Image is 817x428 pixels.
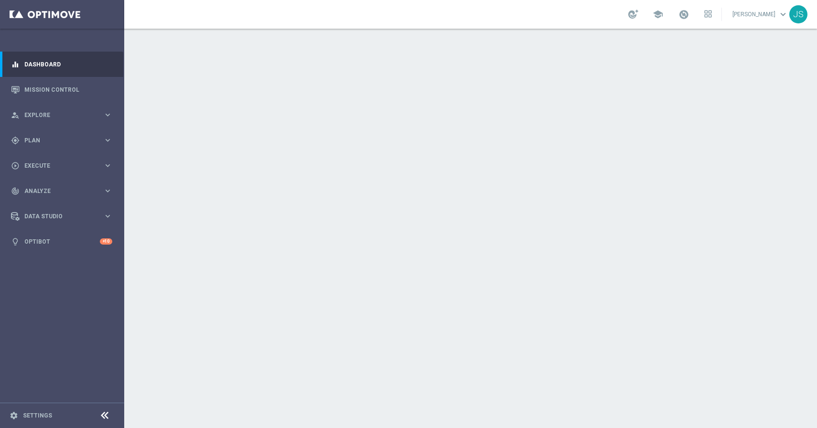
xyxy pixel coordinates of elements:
div: JS [789,5,807,23]
span: school [653,9,663,20]
i: keyboard_arrow_right [103,186,112,195]
div: Explore [11,111,103,119]
i: settings [10,411,18,420]
div: Analyze [11,187,103,195]
a: Dashboard [24,52,112,77]
a: Settings [23,413,52,418]
a: Mission Control [24,77,112,102]
i: keyboard_arrow_right [103,161,112,170]
div: Data Studio [11,212,103,221]
button: gps_fixed Plan keyboard_arrow_right [11,137,113,144]
span: Data Studio [24,214,103,219]
div: Execute [11,161,103,170]
i: track_changes [11,187,20,195]
i: person_search [11,111,20,119]
button: track_changes Analyze keyboard_arrow_right [11,187,113,195]
i: keyboard_arrow_right [103,212,112,221]
span: Execute [24,163,103,169]
div: Optibot [11,229,112,254]
i: keyboard_arrow_right [103,136,112,145]
div: Mission Control [11,77,112,102]
span: Explore [24,112,103,118]
a: [PERSON_NAME]keyboard_arrow_down [731,7,789,21]
button: Data Studio keyboard_arrow_right [11,213,113,220]
button: equalizer Dashboard [11,61,113,68]
button: lightbulb Optibot +10 [11,238,113,246]
button: person_search Explore keyboard_arrow_right [11,111,113,119]
i: keyboard_arrow_right [103,110,112,119]
span: keyboard_arrow_down [778,9,788,20]
div: Plan [11,136,103,145]
a: Optibot [24,229,100,254]
div: +10 [100,238,112,245]
div: Dashboard [11,52,112,77]
i: play_circle_outline [11,161,20,170]
button: Mission Control [11,86,113,94]
span: Analyze [24,188,103,194]
i: equalizer [11,60,20,69]
i: lightbulb [11,237,20,246]
i: gps_fixed [11,136,20,145]
span: Plan [24,138,103,143]
button: play_circle_outline Execute keyboard_arrow_right [11,162,113,170]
